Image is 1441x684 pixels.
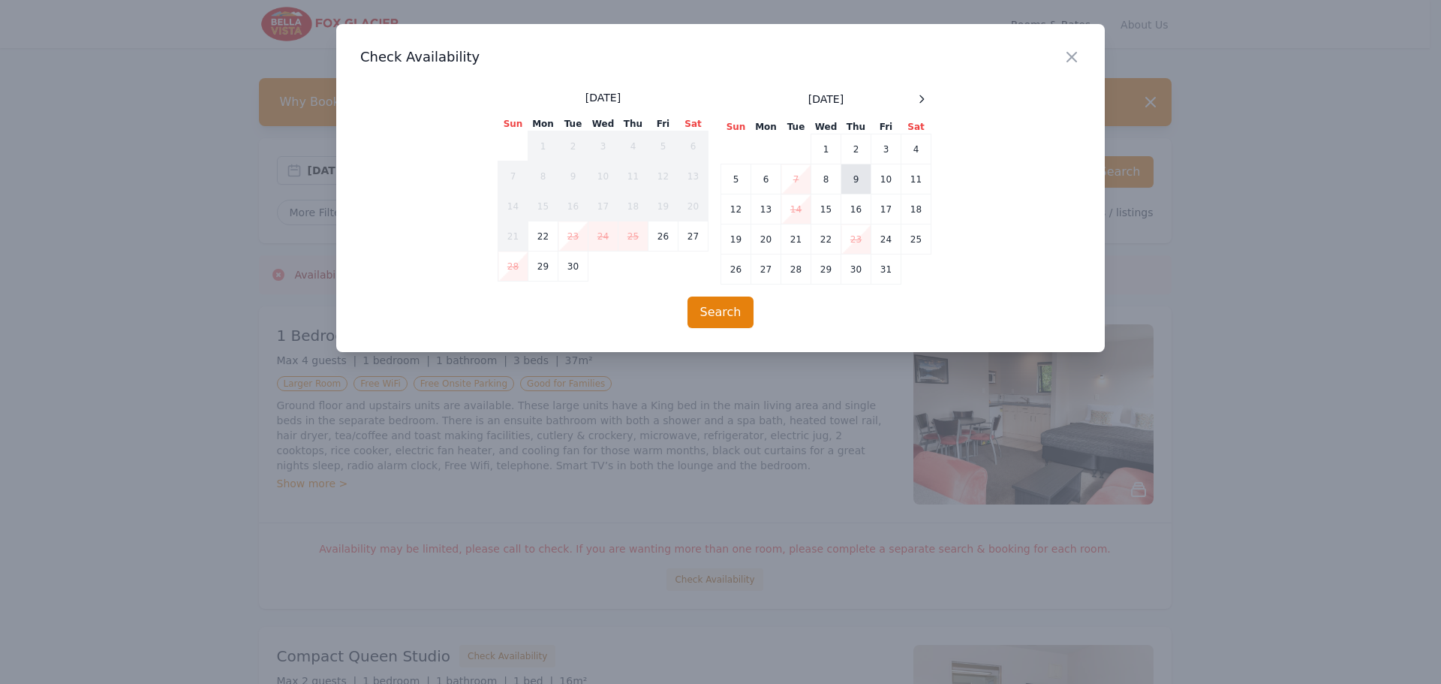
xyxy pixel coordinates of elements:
[751,194,781,224] td: 13
[811,224,841,255] td: 22
[528,252,558,282] td: 29
[751,164,781,194] td: 6
[811,194,841,224] td: 15
[678,221,708,252] td: 27
[781,120,811,134] th: Tue
[811,255,841,285] td: 29
[558,117,588,131] th: Tue
[528,117,558,131] th: Mon
[841,120,871,134] th: Thu
[498,252,528,282] td: 28
[721,194,751,224] td: 12
[648,191,678,221] td: 19
[618,117,648,131] th: Thu
[721,164,751,194] td: 5
[558,161,588,191] td: 9
[781,164,811,194] td: 7
[781,194,811,224] td: 14
[648,221,678,252] td: 26
[901,120,931,134] th: Sat
[678,161,708,191] td: 13
[618,161,648,191] td: 11
[841,134,871,164] td: 2
[585,90,621,105] span: [DATE]
[871,224,901,255] td: 24
[618,221,648,252] td: 25
[588,221,618,252] td: 24
[901,194,931,224] td: 18
[558,191,588,221] td: 16
[751,120,781,134] th: Mon
[721,255,751,285] td: 26
[528,161,558,191] td: 8
[751,255,781,285] td: 27
[648,161,678,191] td: 12
[901,224,931,255] td: 25
[841,164,871,194] td: 9
[687,297,754,328] button: Search
[841,255,871,285] td: 30
[498,117,528,131] th: Sun
[751,224,781,255] td: 20
[648,117,678,131] th: Fri
[781,224,811,255] td: 21
[528,221,558,252] td: 22
[678,117,708,131] th: Sat
[588,131,618,161] td: 3
[871,194,901,224] td: 17
[811,120,841,134] th: Wed
[841,194,871,224] td: 16
[811,164,841,194] td: 8
[618,191,648,221] td: 18
[901,164,931,194] td: 11
[498,161,528,191] td: 7
[871,255,901,285] td: 31
[588,117,618,131] th: Wed
[558,221,588,252] td: 23
[871,134,901,164] td: 3
[678,131,708,161] td: 6
[808,92,844,107] span: [DATE]
[648,131,678,161] td: 5
[721,224,751,255] td: 19
[901,134,931,164] td: 4
[528,191,558,221] td: 15
[871,120,901,134] th: Fri
[498,221,528,252] td: 21
[871,164,901,194] td: 10
[360,48,1081,66] h3: Check Availability
[811,134,841,164] td: 1
[721,120,751,134] th: Sun
[498,191,528,221] td: 14
[588,161,618,191] td: 10
[618,131,648,161] td: 4
[558,252,588,282] td: 30
[588,191,618,221] td: 17
[781,255,811,285] td: 28
[528,131,558,161] td: 1
[841,224,871,255] td: 23
[558,131,588,161] td: 2
[678,191,708,221] td: 20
